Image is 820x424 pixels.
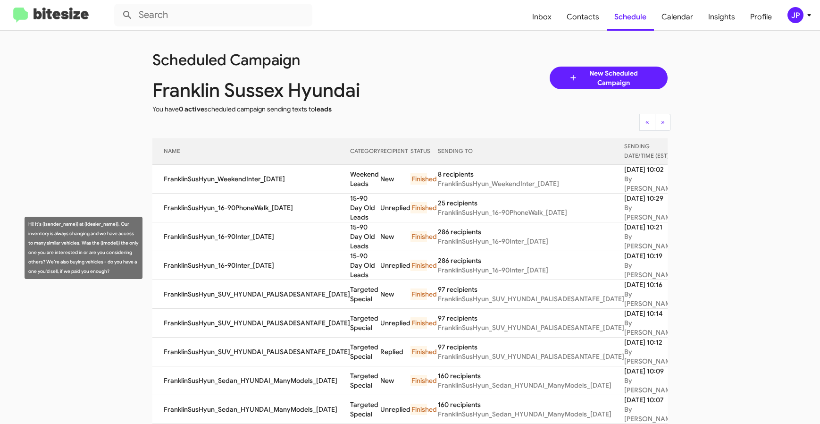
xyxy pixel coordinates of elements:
[624,366,677,376] div: [DATE] 10:09
[114,4,312,26] input: Search
[410,375,427,386] div: Finished
[410,317,427,329] div: Finished
[410,138,438,165] th: STATUS
[438,400,624,409] div: 160 recipients
[779,7,810,23] button: JP
[624,174,677,193] div: By [PERSON_NAME]
[380,165,410,194] td: New
[380,138,410,165] th: RECIPIENT
[624,376,677,395] div: By [PERSON_NAME]
[559,3,607,31] a: Contacts
[380,280,410,309] td: New
[624,309,677,318] div: [DATE] 10:14
[410,404,427,415] div: Finished
[145,104,417,114] div: You have scheduled campaign sending texts to
[550,67,668,89] a: New Scheduled Campaign
[410,173,427,185] div: Finished
[624,338,677,347] div: [DATE] 10:12
[438,342,624,352] div: 97 recipients
[438,323,624,332] div: FranklinSusHyun_SUV_HYUNDAI_PALISADESANTAFE_[DATE]
[438,237,624,246] div: FranklinSusHyun_16-90Inter_[DATE]
[624,232,677,251] div: By [PERSON_NAME]
[350,338,380,366] td: Targeted Special
[152,395,350,424] td: FranklinSusHyun_Sedan_HYUNDAI_ManyModels_[DATE]
[350,194,380,222] td: 15-90 Day Old Leads
[410,260,427,271] div: Finished
[438,314,624,323] div: 97 recipients
[438,138,624,165] th: SENDING TO
[380,366,410,395] td: New
[380,309,410,338] td: Unreplied
[438,170,624,179] div: 8 recipients
[624,251,677,261] div: [DATE] 10:19
[438,352,624,361] div: FranklinSusHyun_SUV_HYUNDAI_PALISADESANTAFE_[DATE]
[380,194,410,222] td: Unreplied
[787,7,803,23] div: JP
[380,222,410,251] td: New
[179,105,204,113] span: 0 active
[607,3,654,31] a: Schedule
[640,114,671,131] nav: Page navigation example
[639,114,655,131] button: Previous
[624,194,677,203] div: [DATE] 10:29
[350,222,380,251] td: 15-90 Day Old Leads
[152,338,350,366] td: FranklinSusHyun_SUV_HYUNDAI_PALISADESANTAFE_[DATE]
[701,3,743,31] a: Insights
[152,366,350,395] td: FranklinSusHyun_Sedan_HYUNDAI_ManyModels_[DATE]
[624,318,677,337] div: By [PERSON_NAME]
[438,179,624,188] div: FranklinSusHyun_WeekendInter_[DATE]
[624,138,677,165] th: SENDING DATE/TIME (EST)
[438,256,624,265] div: 286 recipients
[152,280,350,309] td: FranklinSusHyun_SUV_HYUNDAI_PALISADESANTAFE_[DATE]
[654,3,701,31] a: Calendar
[152,309,350,338] td: FranklinSusHyun_SUV_HYUNDAI_PALISADESANTAFE_[DATE]
[25,217,142,279] div: Hi! It's {{sender_name}} at {{dealer_name}}. Our inventory is always changing and we have access ...
[661,118,665,126] span: »
[350,138,380,165] th: CATEGORY
[743,3,779,31] a: Profile
[350,251,380,280] td: 15-90 Day Old Leads
[624,280,677,289] div: [DATE] 10:16
[438,227,624,237] div: 286 recipients
[624,405,677,424] div: By [PERSON_NAME]
[410,231,427,242] div: Finished
[438,371,624,381] div: 160 recipients
[438,198,624,208] div: 25 recipients
[624,222,677,232] div: [DATE] 10:21
[624,261,677,280] div: By [PERSON_NAME]
[152,222,350,251] td: FranklinSusHyun_16-90Inter_[DATE]
[145,85,417,95] div: Franklin Sussex Hyundai
[380,251,410,280] td: Unreplied
[438,208,624,217] div: FranklinSusHyun_16-90PhoneWalk_[DATE]
[350,395,380,424] td: Targeted Special
[410,346,427,357] div: Finished
[438,294,624,304] div: FranklinSusHyun_SUV_HYUNDAI_PALISADESANTAFE_[DATE]
[350,309,380,338] td: Targeted Special
[438,381,624,390] div: FranklinSusHyun_Sedan_HYUNDAI_ManyModels_[DATE]
[152,251,350,280] td: FranklinSusHyun_16-90Inter_[DATE]
[624,347,677,366] div: By [PERSON_NAME]
[438,285,624,294] div: 97 recipients
[645,118,649,126] span: «
[315,105,332,113] span: leads
[380,395,410,424] td: Unreplied
[350,280,380,309] td: Targeted Special
[438,409,624,419] div: FranklinSusHyun_Sedan_HYUNDAI_ManyModels_[DATE]
[350,165,380,194] td: Weekend Leads
[438,265,624,275] div: FranklinSusHyun_16-90Inter_[DATE]
[380,338,410,366] td: Replied
[578,68,649,87] span: New Scheduled Campaign
[624,395,677,405] div: [DATE] 10:07
[624,289,677,308] div: By [PERSON_NAME]
[410,202,427,213] div: Finished
[655,114,671,131] button: Next
[145,55,417,65] div: Scheduled Campaign
[152,165,350,194] td: FranklinSusHyun_WeekendInter_[DATE]
[350,366,380,395] td: Targeted Special
[410,288,427,300] div: Finished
